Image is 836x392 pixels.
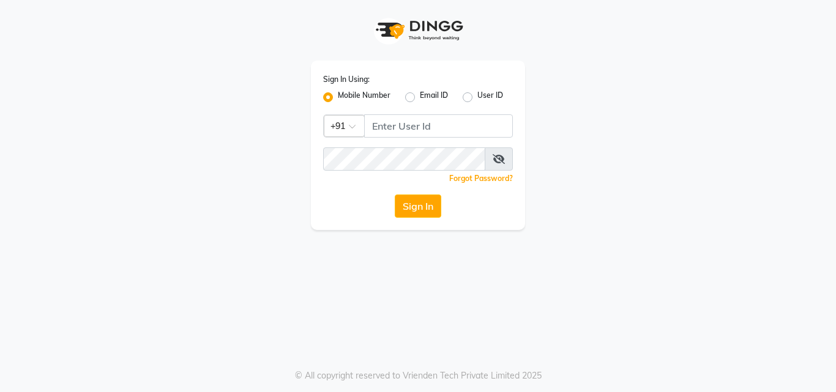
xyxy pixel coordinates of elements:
input: Username [323,147,485,171]
label: Sign In Using: [323,74,370,85]
a: Forgot Password? [449,174,513,183]
button: Sign In [395,194,441,218]
img: logo1.svg [369,12,467,48]
input: Username [364,114,513,138]
label: User ID [477,90,503,105]
label: Email ID [420,90,448,105]
label: Mobile Number [338,90,390,105]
